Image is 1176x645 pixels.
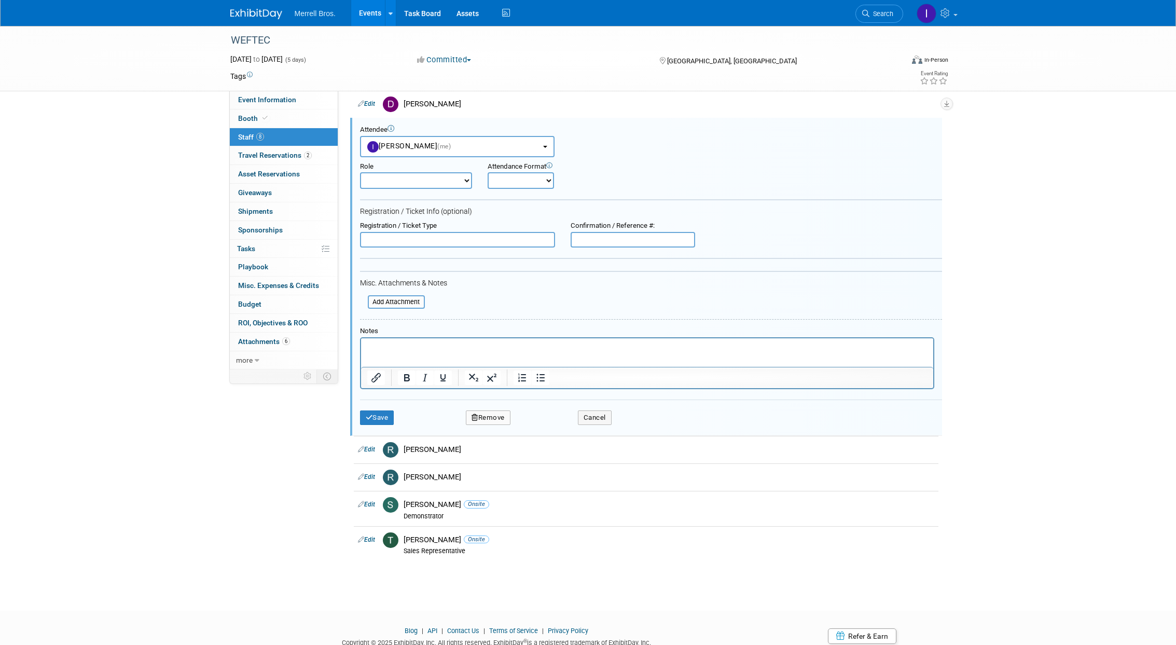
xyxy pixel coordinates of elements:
div: [PERSON_NAME] [404,445,934,455]
button: Save [360,410,394,425]
span: Search [869,10,893,18]
div: Misc. Attachments & Notes [360,279,942,288]
span: Merrell Bros. [295,9,336,18]
span: more [236,356,253,364]
a: Staff8 [230,128,338,146]
span: | [439,627,446,635]
span: Asset Reservations [238,170,300,178]
span: Staff [238,133,264,141]
img: ExhibitDay [230,9,282,19]
button: Italic [416,370,434,385]
button: Subscript [465,370,482,385]
a: Tasks [230,240,338,258]
span: 2 [304,152,312,159]
img: D.jpg [383,97,398,112]
div: [PERSON_NAME] [404,535,934,545]
span: Giveaways [238,188,272,197]
div: [PERSON_NAME] [404,99,934,109]
span: Budget [238,300,261,308]
a: Terms of Service [489,627,538,635]
a: Attachments6 [230,333,338,351]
div: [PERSON_NAME] [404,500,934,510]
div: Registration / Ticket Type [360,222,555,230]
a: Asset Reservations [230,165,338,183]
span: Sponsorships [238,226,283,234]
a: Edit [358,536,375,543]
div: Attendee [360,126,942,134]
a: Edit [358,100,375,107]
div: Registration / Ticket Info (optional) [360,207,942,216]
span: Onsite [464,536,489,543]
span: 6 [282,337,290,345]
div: Confirmation / Reference #: [571,222,695,230]
button: Cancel [578,410,612,425]
span: [PERSON_NAME] [367,142,451,150]
span: Event Information [238,95,296,104]
sup: ® [523,638,527,644]
button: Underline [434,370,452,385]
a: Playbook [230,258,338,276]
a: Privacy Policy [548,627,588,635]
div: Notes [360,327,934,336]
span: Shipments [238,207,273,215]
a: Contact Us [447,627,479,635]
a: Booth [230,109,338,128]
button: Bullet list [532,370,549,385]
img: R.jpg [383,470,398,485]
td: Personalize Event Tab Strip [299,369,317,383]
div: Event Format [842,54,949,70]
span: Booth [238,114,270,122]
button: Committed [413,54,475,65]
div: In-Person [924,56,948,64]
span: (me) [437,143,451,150]
iframe: Rich Text Area [361,338,933,367]
div: Attendance Format [488,162,621,171]
div: Event Rating [920,71,948,76]
div: [PERSON_NAME] [404,472,934,482]
a: API [427,627,437,635]
span: Attachments [238,337,290,346]
a: Edit [358,446,375,453]
span: | [419,627,426,635]
a: more [230,351,338,369]
a: Shipments [230,202,338,221]
a: Event Information [230,91,338,109]
a: Budget [230,295,338,313]
button: Superscript [483,370,501,385]
span: ROI, Objectives & ROO [238,319,308,327]
a: Edit [358,501,375,508]
a: Travel Reservations2 [230,146,338,164]
span: (5 days) [284,57,306,63]
button: Remove [466,410,510,425]
img: T.jpg [383,532,398,548]
a: Edit [358,473,375,481]
span: Playbook [238,263,268,271]
button: Numbered list [514,370,531,385]
td: Tags [230,71,253,81]
button: Bold [398,370,416,385]
a: Giveaways [230,184,338,202]
div: WEFTEC [227,31,888,50]
a: Refer & Earn [828,628,896,644]
button: [PERSON_NAME](me) [360,136,555,157]
span: to [252,55,261,63]
img: Format-Inperson.png [912,56,922,64]
a: Sponsorships [230,221,338,239]
span: Tasks [237,244,255,253]
a: Blog [405,627,418,635]
span: Misc. Expenses & Credits [238,281,319,290]
div: Demonstrator [404,512,934,520]
span: | [481,627,488,635]
a: ROI, Objectives & ROO [230,314,338,332]
div: Role [360,162,472,171]
img: S.jpg [383,497,398,513]
button: Insert/edit link [367,370,385,385]
i: Booth reservation complete [262,115,268,121]
span: Onsite [464,500,489,508]
span: [GEOGRAPHIC_DATA], [GEOGRAPHIC_DATA] [667,57,797,65]
span: [DATE] [DATE] [230,55,283,63]
span: | [539,627,546,635]
img: R.jpg [383,442,398,458]
span: 8 [256,133,264,141]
